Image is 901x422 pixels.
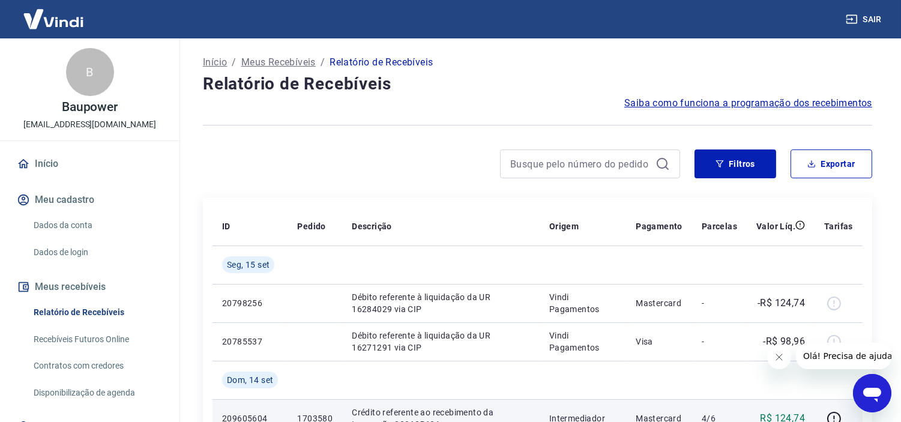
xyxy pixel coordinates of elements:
[23,118,156,131] p: [EMAIL_ADDRESS][DOMAIN_NAME]
[758,296,805,310] p: -R$ 124,74
[702,297,737,309] p: -
[29,327,165,352] a: Recebíveis Futuros Online
[510,155,651,173] input: Busque pelo número do pedido
[29,240,165,265] a: Dados de login
[756,220,795,232] p: Valor Líq.
[549,330,616,354] p: Vindi Pagamentos
[352,330,530,354] p: Débito referente à liquidação da UR 16271291 via CIP
[222,220,231,232] p: ID
[14,1,92,37] img: Vindi
[636,336,683,348] p: Visa
[232,55,236,70] p: /
[66,48,114,96] div: B
[227,374,273,386] span: Dom, 14 set
[14,151,165,177] a: Início
[29,213,165,238] a: Dados da conta
[29,300,165,325] a: Relatório de Recebíveis
[352,291,530,315] p: Débito referente à liquidação da UR 16284029 via CIP
[624,96,872,110] a: Saiba como funciona a programação dos recebimentos
[791,149,872,178] button: Exportar
[29,354,165,378] a: Contratos com credores
[62,101,118,113] p: Baupower
[843,8,887,31] button: Sair
[767,345,791,369] iframe: Fechar mensagem
[227,259,270,271] span: Seg, 15 set
[853,374,891,412] iframe: Botão para abrir a janela de mensagens
[29,381,165,405] a: Disponibilização de agenda
[297,220,325,232] p: Pedido
[764,334,806,349] p: -R$ 98,96
[203,55,227,70] a: Início
[549,291,616,315] p: Vindi Pagamentos
[352,220,392,232] p: Descrição
[321,55,325,70] p: /
[222,297,278,309] p: 20798256
[7,8,101,18] span: Olá! Precisa de ajuda?
[796,343,891,369] iframe: Mensagem da empresa
[14,187,165,213] button: Meu cadastro
[702,336,737,348] p: -
[636,297,683,309] p: Mastercard
[222,336,278,348] p: 20785537
[824,220,853,232] p: Tarifas
[702,220,737,232] p: Parcelas
[330,55,433,70] p: Relatório de Recebíveis
[695,149,776,178] button: Filtros
[14,274,165,300] button: Meus recebíveis
[636,220,683,232] p: Pagamento
[203,72,872,96] h4: Relatório de Recebíveis
[241,55,316,70] a: Meus Recebíveis
[549,220,579,232] p: Origem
